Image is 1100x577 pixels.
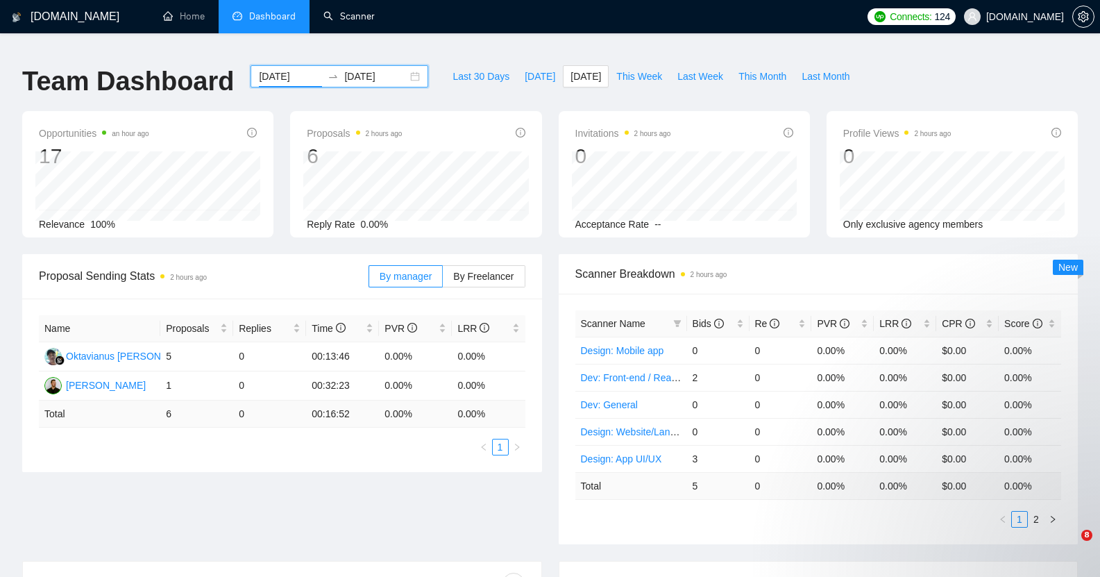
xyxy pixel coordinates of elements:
td: 0 [750,391,812,418]
td: 0 [687,337,750,364]
span: info-circle [480,323,489,333]
a: OOOktavianus [PERSON_NAME] Tape [44,350,221,361]
span: user [967,12,977,22]
span: Last Week [677,69,723,84]
td: 0.00% [999,337,1061,364]
td: 0.00% [999,364,1061,391]
span: Score [1004,318,1042,329]
th: Name [39,315,160,342]
div: [PERSON_NAME] [66,378,146,393]
span: info-circle [902,319,911,328]
span: This Month [738,69,786,84]
time: 2 hours ago [691,271,727,278]
td: 0.00% [811,418,874,445]
input: End date [344,69,407,84]
span: Relevance [39,219,85,230]
td: 6 [160,401,233,428]
span: By manager [380,271,432,282]
span: Bids [693,318,724,329]
a: searchScanner [323,10,375,22]
span: Dashboard [249,10,296,22]
span: Proposals [166,321,217,336]
td: 0.00% [452,371,525,401]
h1: Team Dashboard [22,65,234,98]
img: RB [44,377,62,394]
td: 0 [750,445,812,472]
td: 1 [160,371,233,401]
td: Total [39,401,160,428]
span: Last 30 Days [452,69,509,84]
span: Time [312,323,345,334]
td: 0.00% [811,391,874,418]
td: 0.00% [811,445,874,472]
span: PVR [384,323,417,334]
th: Proposals [160,315,233,342]
span: Scanner Breakdown [575,265,1062,283]
button: Last 30 Days [445,65,517,87]
td: $0.00 [936,391,999,418]
li: 1 [492,439,509,455]
span: Re [755,318,780,329]
td: $0.00 [936,337,999,364]
span: left [480,443,488,451]
img: OO [44,348,62,365]
td: 0 [750,364,812,391]
div: Oktavianus [PERSON_NAME] Tape [66,349,221,364]
img: upwork-logo.png [874,11,886,22]
a: Design: Mobile app [581,345,664,356]
span: CPR [942,318,974,329]
td: 0 [687,391,750,418]
time: 2 hours ago [170,274,207,281]
td: 00:16:52 [306,401,379,428]
span: 124 [935,9,950,24]
span: Opportunities [39,125,149,142]
li: Next Page [509,439,525,455]
a: setting [1072,11,1094,22]
td: 0 [233,342,306,371]
time: 2 hours ago [366,130,403,137]
span: info-circle [1051,128,1061,137]
time: an hour ago [112,130,149,137]
span: Invitations [575,125,671,142]
span: 100% [90,219,115,230]
span: info-circle [336,323,346,333]
span: info-circle [714,319,724,328]
span: This Week [616,69,662,84]
span: info-circle [840,319,849,328]
th: Replies [233,315,306,342]
span: to [328,71,339,82]
span: Proposal Sending Stats [39,267,369,285]
td: 0.00% [874,391,936,418]
td: 5 [160,342,233,371]
td: 0.00% [874,418,936,445]
td: 0.00% [874,337,936,364]
td: 0.00% [379,371,452,401]
button: [DATE] [517,65,563,87]
td: 00:13:46 [306,342,379,371]
iframe: Intercom live chat [1053,530,1086,563]
a: RB[PERSON_NAME] [44,379,146,390]
span: By Freelancer [453,271,514,282]
td: 0 [750,472,812,499]
a: Design: Website/Landing (Custom) [581,426,731,437]
span: info-circle [784,128,793,137]
span: filter [673,319,682,328]
a: Design: App UI/UX [581,453,662,465]
td: 0.00% [452,342,525,371]
button: left [475,439,492,455]
span: New [1058,262,1078,273]
time: 2 hours ago [914,130,951,137]
span: info-circle [965,319,975,328]
span: Replies [239,321,290,336]
td: 0.00% [999,418,1061,445]
td: 0.00% [811,364,874,391]
span: info-circle [516,128,525,137]
span: 0.00% [361,219,389,230]
a: Dev: General [581,399,638,410]
span: setting [1073,11,1094,22]
a: Dev: Front-end / React / Next.js / WebGL / GSAP [581,372,793,383]
span: Reply Rate [307,219,355,230]
td: Total [575,472,687,499]
td: $0.00 [936,364,999,391]
span: dashboard [232,11,242,21]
